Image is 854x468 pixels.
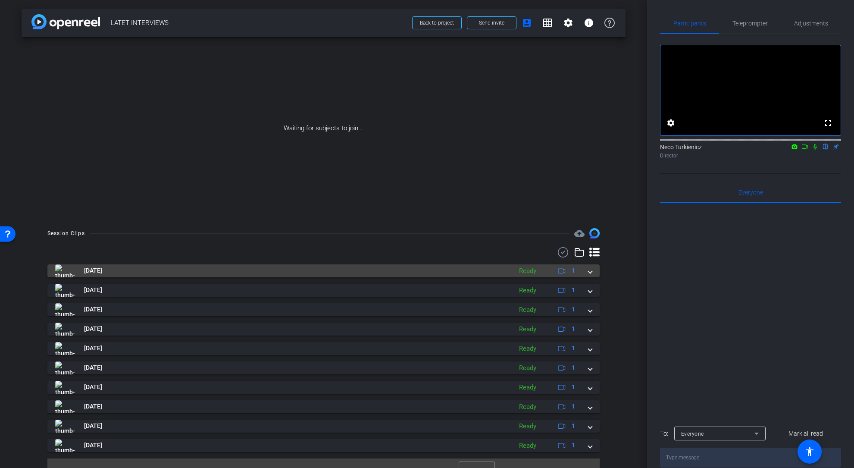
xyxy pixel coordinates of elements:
[572,402,575,411] span: 1
[572,383,575,392] span: 1
[84,421,102,430] span: [DATE]
[572,421,575,430] span: 1
[55,439,75,452] img: thumb-nail
[84,305,102,314] span: [DATE]
[563,18,573,28] mat-icon: settings
[515,286,541,295] div: Ready
[47,381,600,394] mat-expansion-panel-header: thumb-nail[DATE]Ready1
[515,324,541,334] div: Ready
[660,152,841,160] div: Director
[666,118,676,128] mat-icon: settings
[55,323,75,336] img: thumb-nail
[47,400,600,413] mat-expansion-panel-header: thumb-nail[DATE]Ready1
[55,361,75,374] img: thumb-nail
[47,264,600,277] mat-expansion-panel-header: thumb-nail[DATE]Ready1
[572,305,575,314] span: 1
[55,381,75,394] img: thumb-nail
[574,228,585,239] mat-icon: cloud_upload
[412,16,462,29] button: Back to project
[47,229,85,238] div: Session Clips
[55,400,75,413] img: thumb-nail
[515,266,541,276] div: Ready
[84,441,102,450] span: [DATE]
[660,143,841,160] div: Neco Turkienicz
[820,142,831,150] mat-icon: flip
[84,363,102,372] span: [DATE]
[55,342,75,355] img: thumb-nail
[84,383,102,392] span: [DATE]
[542,18,553,28] mat-icon: grid_on
[572,344,575,353] span: 1
[47,303,600,316] mat-expansion-panel-header: thumb-nail[DATE]Ready1
[589,228,600,239] img: Session clips
[732,20,768,26] span: Teleprompter
[771,426,841,441] button: Mark all read
[572,266,575,275] span: 1
[788,429,823,438] span: Mark all read
[47,342,600,355] mat-expansion-panel-header: thumb-nail[DATE]Ready1
[660,429,668,439] div: To:
[47,323,600,336] mat-expansion-panel-header: thumb-nail[DATE]Ready1
[47,439,600,452] mat-expansion-panel-header: thumb-nail[DATE]Ready1
[738,189,763,195] span: Everyone
[55,284,75,297] img: thumb-nail
[420,20,454,26] span: Back to project
[572,363,575,372] span: 1
[515,441,541,451] div: Ready
[55,264,75,277] img: thumb-nail
[572,324,575,333] span: 1
[111,14,407,31] span: LATET INTERVIEWS
[84,286,102,295] span: [DATE]
[515,344,541,354] div: Ready
[804,446,815,457] mat-icon: accessibility
[22,37,626,220] div: Waiting for subjects to join...
[572,286,575,295] span: 1
[47,361,600,374] mat-expansion-panel-header: thumb-nail[DATE]Ready1
[55,303,75,316] img: thumb-nail
[522,18,532,28] mat-icon: account_box
[584,18,594,28] mat-icon: info
[574,228,585,239] span: Destinations for your clips
[823,118,833,128] mat-icon: fullscreen
[479,19,504,26] span: Send invite
[31,14,100,29] img: app-logo
[47,420,600,433] mat-expansion-panel-header: thumb-nail[DATE]Ready1
[47,284,600,297] mat-expansion-panel-header: thumb-nail[DATE]Ready1
[84,402,102,411] span: [DATE]
[84,266,102,275] span: [DATE]
[794,20,828,26] span: Adjustments
[673,20,706,26] span: Participants
[681,431,704,437] span: Everyone
[572,441,575,450] span: 1
[467,16,516,29] button: Send invite
[515,383,541,393] div: Ready
[55,420,75,433] img: thumb-nail
[515,305,541,315] div: Ready
[515,421,541,431] div: Ready
[515,363,541,373] div: Ready
[84,324,102,333] span: [DATE]
[84,344,102,353] span: [DATE]
[515,402,541,412] div: Ready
